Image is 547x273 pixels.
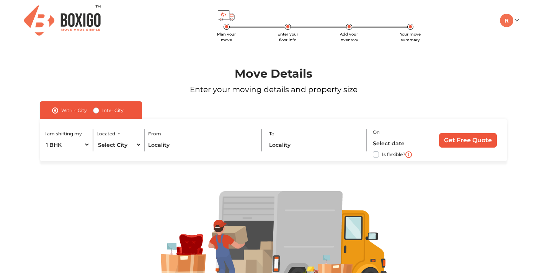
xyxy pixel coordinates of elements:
[373,136,427,150] input: Select date
[22,84,525,95] p: Enter your moving details and property size
[269,130,274,137] label: To
[148,130,161,137] label: From
[102,106,124,115] label: Inter City
[148,138,255,151] input: Locality
[269,138,361,151] input: Locality
[24,5,101,36] img: Boxigo
[22,67,525,81] h1: Move Details
[96,130,121,137] label: Located in
[340,32,358,42] span: Add your inventory
[373,129,380,136] label: On
[439,133,497,148] input: Get Free Quote
[44,130,82,137] label: I am shifting my
[400,32,421,42] span: Your move summary
[405,151,412,158] img: i
[217,32,236,42] span: Plan your move
[382,150,405,158] label: Is flexible?
[61,106,87,115] label: Within City
[278,32,298,42] span: Enter your floor info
